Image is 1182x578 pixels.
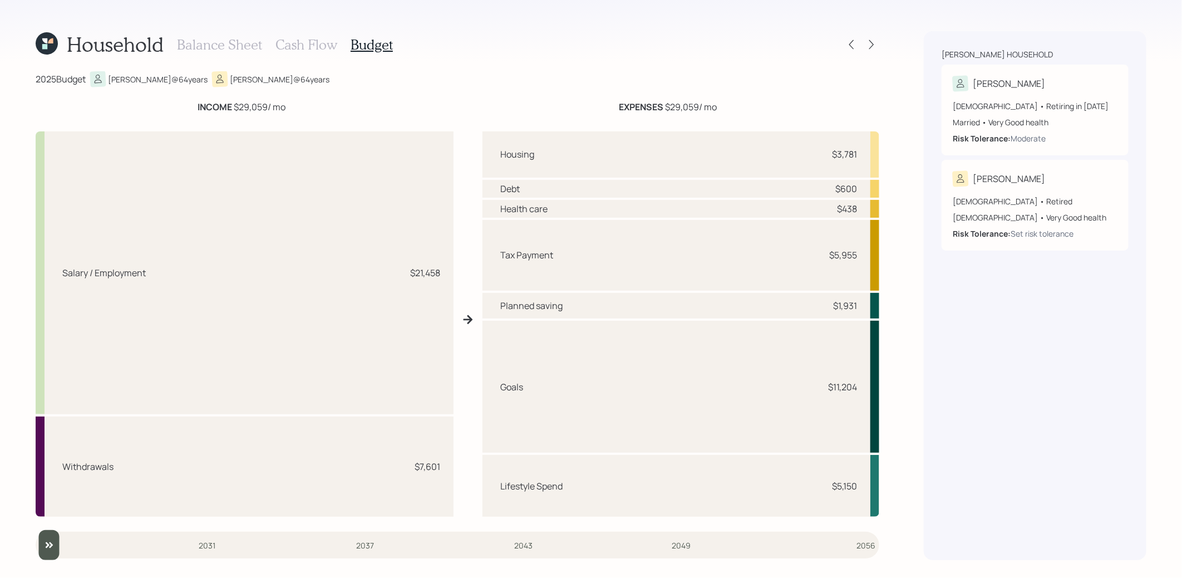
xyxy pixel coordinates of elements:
div: Debt [500,182,520,195]
div: Set risk tolerance [1011,228,1073,239]
b: Risk Tolerance: [953,228,1011,239]
div: $11,204 [828,380,857,394]
div: $29,059 / mo [198,100,286,114]
div: $21,458 [410,266,440,280]
b: Risk Tolerance: [953,133,1011,144]
h3: Balance Sheet [177,37,262,53]
div: $5,955 [829,248,857,262]
div: [PERSON_NAME] [973,77,1045,90]
div: Tax Payment [500,248,553,262]
div: Lifestyle Spend [500,479,563,493]
h3: Budget [351,37,393,53]
b: INCOME [198,101,233,113]
div: Planned saving [500,299,563,312]
div: $29,059 / mo [619,100,717,114]
b: EXPENSES [619,101,664,113]
div: Salary / Employment [62,266,146,280]
div: [DEMOGRAPHIC_DATA] • Very Good health [953,212,1117,223]
div: Goals [500,380,523,394]
div: Moderate [1011,133,1046,144]
div: [PERSON_NAME] @ 64 years [108,74,208,85]
div: Withdrawals [62,460,114,473]
div: Housing [500,148,534,161]
div: $7,601 [415,460,440,473]
h3: Cash Flow [275,37,337,53]
div: [PERSON_NAME] household [942,49,1053,60]
h1: Household [67,32,164,56]
div: 2025 Budget [36,72,86,86]
div: $5,150 [832,479,857,493]
div: Married • Very Good health [953,116,1117,128]
div: $600 [835,182,857,195]
div: [DEMOGRAPHIC_DATA] • Retiring in [DATE] [953,100,1117,112]
div: [DEMOGRAPHIC_DATA] • Retired [953,195,1117,207]
div: [PERSON_NAME] @ 64 years [230,74,329,85]
div: $1,931 [833,299,857,312]
div: $3,781 [832,148,857,161]
div: $438 [837,202,857,215]
div: Health care [500,202,548,215]
div: [PERSON_NAME] [973,172,1045,185]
